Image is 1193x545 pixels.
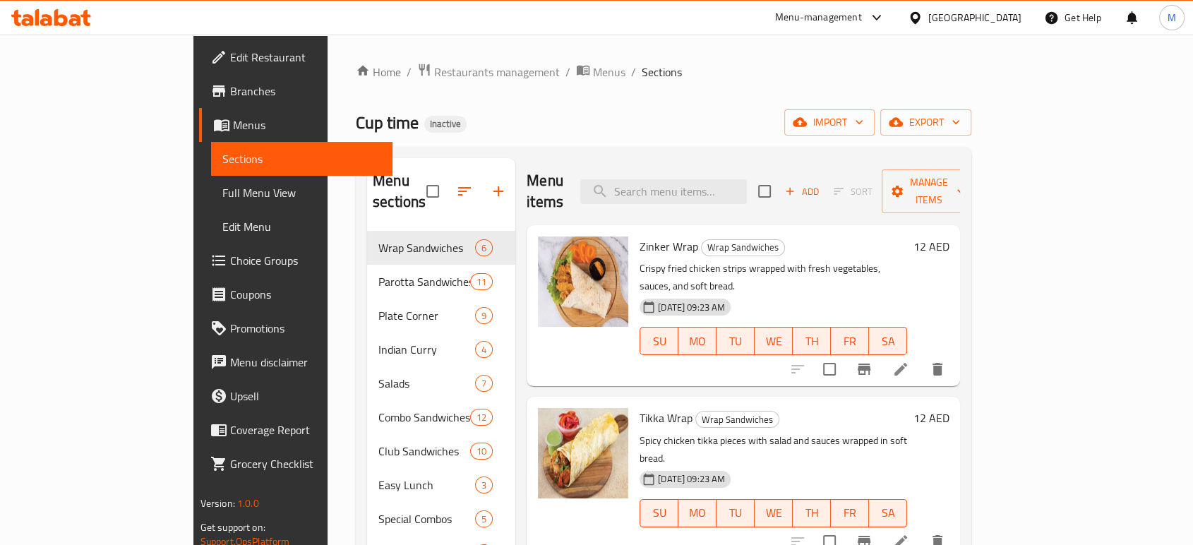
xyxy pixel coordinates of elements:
[476,513,492,526] span: 5
[892,114,960,131] span: export
[200,494,235,513] span: Version:
[233,116,381,133] span: Menus
[230,421,381,438] span: Coverage Report
[913,236,949,256] h6: 12 AED
[755,499,793,527] button: WE
[367,400,515,434] div: Combo Sandwiches12
[760,331,787,352] span: WE
[475,307,493,324] div: items
[640,499,678,527] button: SU
[470,273,493,290] div: items
[378,307,475,324] div: Plate Corner
[222,150,381,167] span: Sections
[367,366,515,400] div: Salads7
[230,83,381,100] span: Branches
[831,499,869,527] button: FR
[378,477,475,493] span: Easy Lunch
[378,341,475,358] span: Indian Curry
[448,174,481,208] span: Sort sections
[722,331,749,352] span: TU
[640,260,907,295] p: Crispy fried chicken strips wrapped with fresh vegetables, sauces, and soft bread.
[230,252,381,269] span: Choice Groups
[211,176,392,210] a: Full Menu View
[230,49,381,66] span: Edit Restaurant
[928,10,1021,25] div: [GEOGRAPHIC_DATA]
[199,277,392,311] a: Coupons
[640,327,678,355] button: SU
[211,210,392,244] a: Edit Menu
[230,320,381,337] span: Promotions
[717,499,755,527] button: TU
[470,443,493,460] div: items
[199,244,392,277] a: Choice Groups
[378,239,475,256] span: Wrap Sandwiches
[831,327,869,355] button: FR
[576,63,625,81] a: Menus
[475,341,493,358] div: items
[538,408,628,498] img: Tikka Wrap
[476,343,492,357] span: 4
[815,354,844,384] span: Select to update
[378,510,475,527] div: Special Combos
[378,409,470,426] div: Combo Sandwiches
[678,499,717,527] button: MO
[378,273,470,290] span: Parotta Sandwiches
[760,503,787,523] span: WE
[475,510,493,527] div: items
[367,468,515,502] div: Easy Lunch3
[222,218,381,235] span: Edit Menu
[779,181,825,203] span: Add item
[1168,10,1176,25] span: M
[892,361,909,378] a: Edit menu item
[880,109,971,136] button: export
[793,327,831,355] button: TH
[471,275,492,289] span: 11
[893,174,965,209] span: Manage items
[199,311,392,345] a: Promotions
[378,375,475,392] span: Salads
[417,63,560,81] a: Restaurants management
[869,499,907,527] button: SA
[837,503,863,523] span: FR
[199,108,392,142] a: Menus
[527,170,563,212] h2: Menu items
[783,184,821,200] span: Add
[222,184,381,201] span: Full Menu View
[356,63,971,81] nav: breadcrumb
[367,333,515,366] div: Indian Curry4
[476,377,492,390] span: 7
[593,64,625,80] span: Menus
[798,331,825,352] span: TH
[696,412,779,428] span: Wrap Sandwiches
[684,503,711,523] span: MO
[418,176,448,206] span: Select all sections
[642,64,682,80] span: Sections
[424,116,467,133] div: Inactive
[538,236,628,327] img: Zinker Wrap
[475,477,493,493] div: items
[755,327,793,355] button: WE
[378,443,470,460] div: Club Sandwiches
[367,502,515,536] div: Special Combos5
[684,331,711,352] span: MO
[678,327,717,355] button: MO
[476,241,492,255] span: 6
[199,345,392,379] a: Menu disclaimer
[471,411,492,424] span: 12
[640,236,698,257] span: Zinker Wrap
[199,447,392,481] a: Grocery Checklist
[211,142,392,176] a: Sections
[230,286,381,303] span: Coupons
[475,375,493,392] div: items
[869,327,907,355] button: SA
[407,64,412,80] li: /
[701,239,785,256] div: Wrap Sandwiches
[875,503,901,523] span: SA
[646,331,673,352] span: SU
[230,354,381,371] span: Menu disclaimer
[237,494,259,513] span: 1.0.0
[230,455,381,472] span: Grocery Checklist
